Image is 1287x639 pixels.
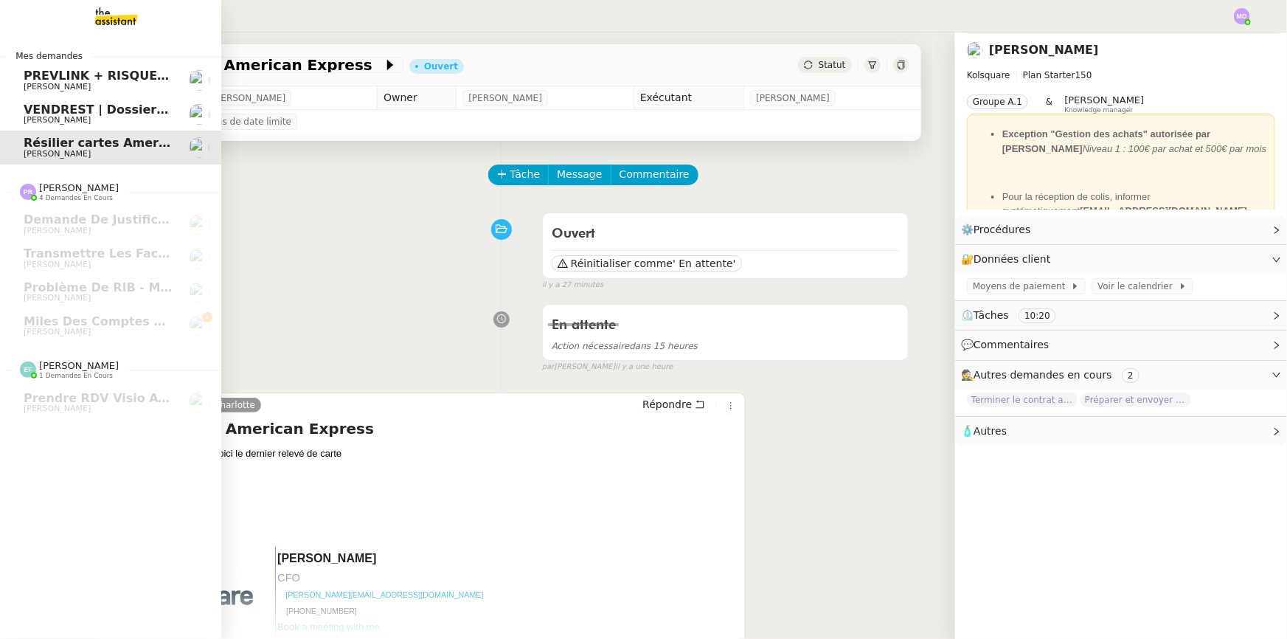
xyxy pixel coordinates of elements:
a: Book a meeting with me [277,621,380,632]
span: Pas de date limite [212,114,291,129]
em: Niveau 1 : 100€ par achat et 500€ par mois [1083,143,1266,154]
img: users%2FfjlNmCTkLiVoA3HQjY3GA5JXGxb2%2Favatar%2Fstarofservice_97480retdsc0392.png [189,70,209,91]
div: 🕵️Autres demandes en cours 2 [955,361,1287,390]
span: VENDREST | Dossiers Drive - SCI Gabrielle [24,103,302,117]
span: Commentaire [620,166,690,183]
h4: Re: Résiliation American Express [100,418,740,439]
span: Ouvert [552,227,595,241]
button: Répondre [637,396,710,412]
a: [PERSON_NAME] [989,43,1099,57]
span: 1 demandes en cours [39,372,113,380]
img: users%2FgeBNsgrICCWBxRbiuqfStKJvnT43%2Favatar%2F643e594d886881602413a30f_1666712378186.jpeg [967,42,983,58]
span: [PERSON_NAME] [24,327,91,336]
span: Répondre [642,397,692,412]
span: Message [557,166,602,183]
span: Mes demandes [7,49,91,63]
span: Résilier cartes American Express [24,136,242,150]
span: Knowledge manager [1065,106,1134,114]
span: Plan Starter [1023,70,1075,80]
button: Message [548,165,611,185]
img: users%2FSg6jQljroSUGpSfKFUOPmUmNaZ23%2Favatar%2FUntitled.png [189,392,209,412]
td: Exécutant [634,86,743,110]
div: Ouvert [424,62,458,71]
span: Transmettre les factures sur [PERSON_NAME] [24,246,333,260]
span: ⏲️ [961,309,1069,321]
nz-tag: 10:20 [1019,308,1056,323]
app-user-label: Knowledge manager [1065,94,1145,114]
span: [PERSON_NAME] [24,82,91,91]
div: 💬Commentaires [955,331,1287,359]
span: Voir le calendrier [1097,279,1178,294]
div: 🔐Données client [955,245,1287,274]
ringoverc2c-84e06f14122c: Call with Ringover [286,607,357,615]
strong: Exception "Gestion des achats" autorisée par [PERSON_NAME] [1002,128,1211,154]
span: [PERSON_NAME] [212,91,285,106]
span: dans 15 heures [552,341,698,351]
ringoverc2c-number-84e06f14122c: [PHONE_NUMBER] [286,607,357,615]
span: [PERSON_NAME] [24,149,91,159]
span: 🕵️ [961,369,1145,381]
span: Données client [974,253,1051,265]
div: ⏲️Tâches 10:20 [955,301,1287,330]
span: Procédures [974,224,1031,235]
span: Préparer et envoyer les courriers de résiliation [1080,393,1191,407]
img: svg [1234,8,1250,24]
button: Commentaire [611,165,698,185]
span: par [542,361,555,373]
span: Tâche [510,166,541,183]
span: PREVLINK + RISQUES PROFESSIONNELS [24,69,288,83]
span: il y a une heure [615,361,673,373]
strong: [EMAIL_ADDRESS][DOMAIN_NAME] [1080,205,1248,216]
span: 🧴 [961,425,1007,437]
span: [PERSON_NAME] [277,552,376,564]
span: [PERSON_NAME] [468,91,542,106]
img: users%2FfjlNmCTkLiVoA3HQjY3GA5JXGxb2%2Favatar%2Fstarofservice_97480retdsc0392.png [189,248,209,269]
span: 150 [1075,70,1092,80]
img: users%2FfjlNmCTkLiVoA3HQjY3GA5JXGxb2%2Favatar%2Fstarofservice_97480retdsc0392.png [189,214,209,235]
a: Charlotte [208,398,261,412]
span: Action nécessaire [552,341,630,351]
a: [PERSON_NAME][EMAIL_ADDRESS][DOMAIN_NAME] [285,590,483,599]
span: ⚙️ [961,221,1038,238]
span: [PERSON_NAME] [24,404,91,413]
span: Réinitialiser comme [571,256,673,271]
button: Réinitialiser comme' En attente' [552,255,742,272]
img: users%2FfjlNmCTkLiVoA3HQjY3GA5JXGxb2%2Favatar%2Fstarofservice_97480retdsc0392.png [189,282,209,303]
span: Terminer le contrat avec [PERSON_NAME] [967,393,1078,407]
span: [PERSON_NAME] [39,360,119,371]
span: [PERSON_NAME] [1065,94,1145,106]
span: Autres demandes en cours [974,369,1112,381]
button: Tâche [488,165,549,185]
div: ⚙️Procédures [955,215,1287,244]
img: svg [20,184,36,200]
span: [PERSON_NAME] [24,260,91,269]
span: [PERSON_NAME] [24,226,91,235]
span: Problème de RIB - MATELAS FRANCAIS [24,280,281,294]
nz-tag: Groupe A.1 [967,94,1028,109]
div: 🧴Autres [955,417,1287,446]
span: En attente [552,319,616,332]
td: Owner [378,86,457,110]
span: CFO [277,572,300,584]
nz-tag: 2 [1122,368,1139,383]
img: users%2FfjlNmCTkLiVoA3HQjY3GA5JXGxb2%2Favatar%2Fstarofservice_97480retdsc0392.png [189,315,209,336]
li: Pour la réception de colis, informer systématiquement [1002,190,1269,218]
span: [PERSON_NAME] [24,293,91,303]
span: [PERSON_NAME] [24,115,91,125]
img: users%2FgeBNsgrICCWBxRbiuqfStKJvnT43%2Favatar%2F643e594d886881602413a30f_1666712378186.jpeg [189,137,209,158]
span: Commentaires [974,339,1049,350]
span: ' En attente' [673,256,735,271]
span: Statut [819,60,846,70]
span: Miles des comptes Skywards et Flying Blue [24,314,314,328]
span: Moyens de paiement [973,279,1071,294]
span: 4 demandes en cours [39,194,113,202]
span: Demande de justificatifs Pennylane - août 2025 [24,213,343,227]
span: Kolsquare [967,70,1010,80]
span: & [1046,94,1052,114]
img: svg [20,362,36,378]
span: Autres [974,425,1007,437]
span: 🔐 [961,251,1057,268]
small: [PERSON_NAME] [542,361,673,373]
div: je n'ai pas de contrat mais voici le dernier relevé de carte [100,446,740,461]
span: il y a 27 minutes [542,279,604,291]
